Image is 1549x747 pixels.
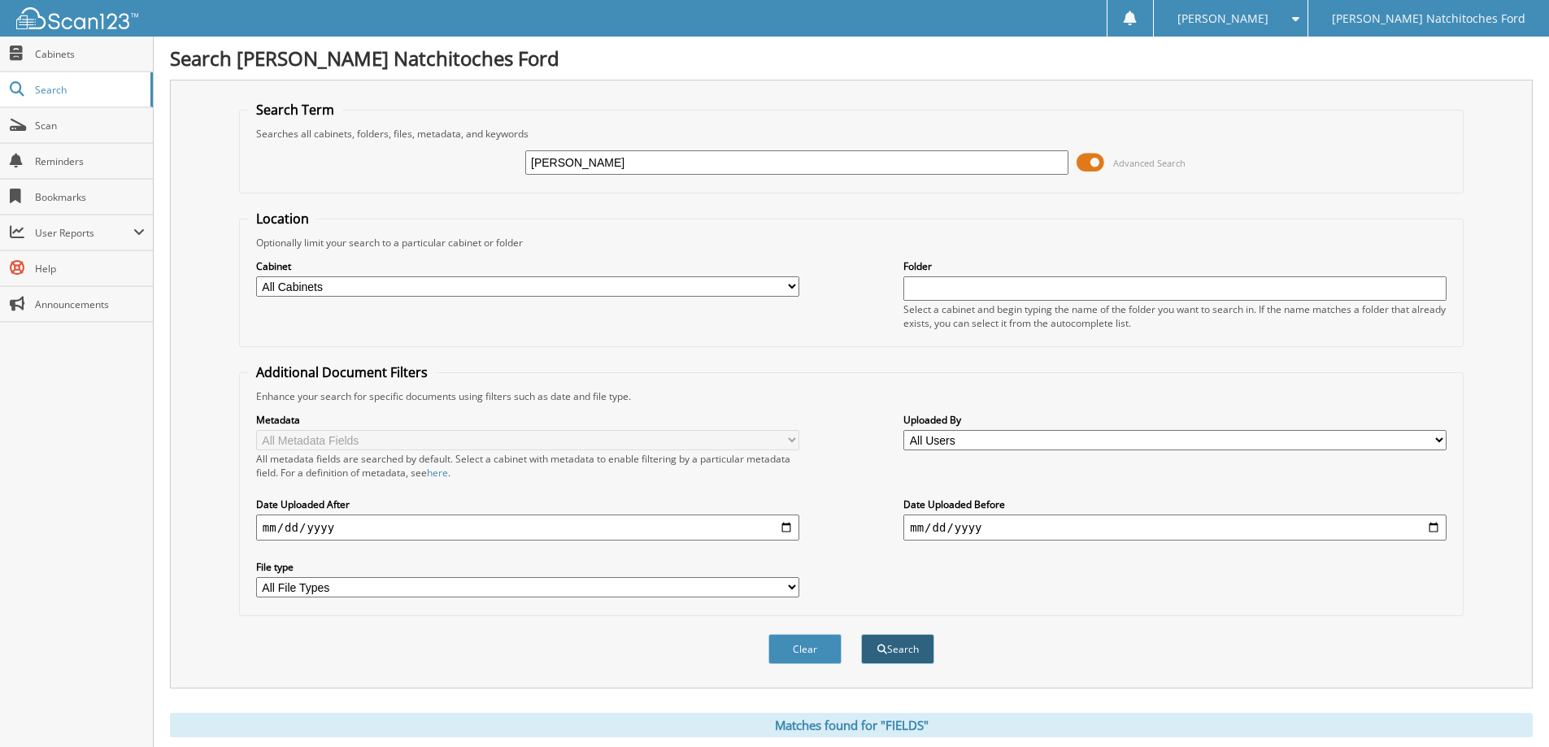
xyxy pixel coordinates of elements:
[768,634,842,664] button: Clear
[170,45,1533,72] h1: Search [PERSON_NAME] Natchitoches Ford
[427,466,448,480] a: here
[35,119,145,132] span: Scan
[248,101,342,119] legend: Search Term
[248,389,1455,403] div: Enhance your search for specific documents using filters such as date and file type.
[248,236,1455,250] div: Optionally limit your search to a particular cabinet or folder
[35,47,145,61] span: Cabinets
[1468,669,1549,747] iframe: Chat Widget
[35,226,133,240] span: User Reports
[903,413,1447,427] label: Uploaded By
[256,497,799,511] label: Date Uploaded After
[35,297,145,311] span: Announcements
[256,259,799,273] label: Cabinet
[903,302,1447,330] div: Select a cabinet and begin typing the name of the folder you want to search in. If the name match...
[35,262,145,276] span: Help
[256,560,799,574] label: File type
[903,515,1447,541] input: end
[35,154,145,168] span: Reminders
[903,259,1447,273] label: Folder
[256,515,799,541] input: start
[861,634,934,664] button: Search
[35,190,145,204] span: Bookmarks
[170,713,1533,737] div: Matches found for "FIELDS"
[903,497,1447,511] label: Date Uploaded Before
[256,413,799,427] label: Metadata
[35,83,142,97] span: Search
[1332,14,1525,24] span: [PERSON_NAME] Natchitoches Ford
[1113,157,1186,169] span: Advanced Search
[248,210,317,228] legend: Location
[248,127,1455,141] div: Searches all cabinets, folders, files, metadata, and keywords
[1177,14,1268,24] span: [PERSON_NAME]
[248,363,436,381] legend: Additional Document Filters
[256,452,799,480] div: All metadata fields are searched by default. Select a cabinet with metadata to enable filtering b...
[16,7,138,29] img: scan123-logo-white.svg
